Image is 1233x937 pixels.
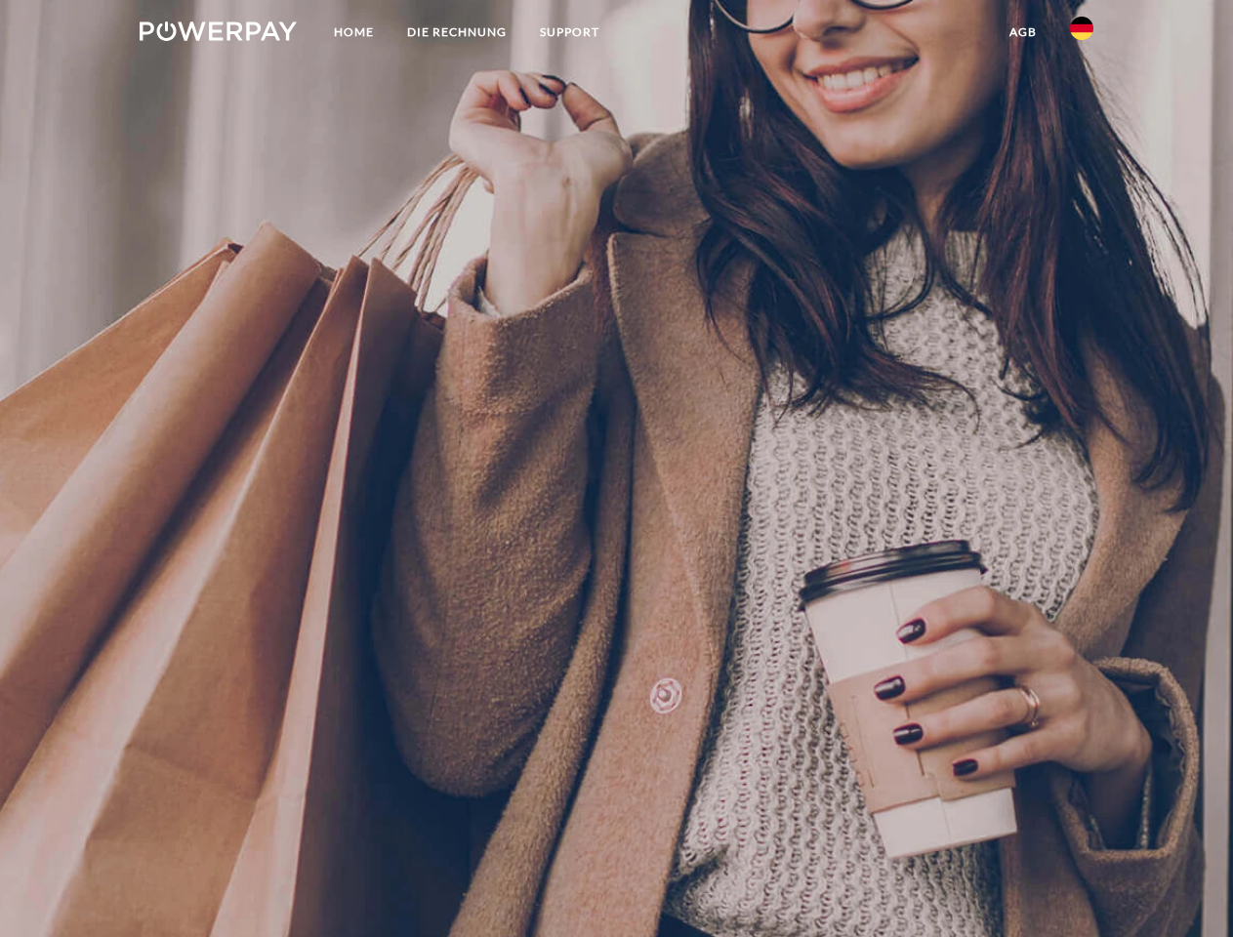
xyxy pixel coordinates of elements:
[317,15,390,50] a: Home
[993,15,1053,50] a: agb
[523,15,616,50] a: SUPPORT
[140,21,297,41] img: logo-powerpay-white.svg
[1070,17,1093,40] img: de
[390,15,523,50] a: DIE RECHNUNG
